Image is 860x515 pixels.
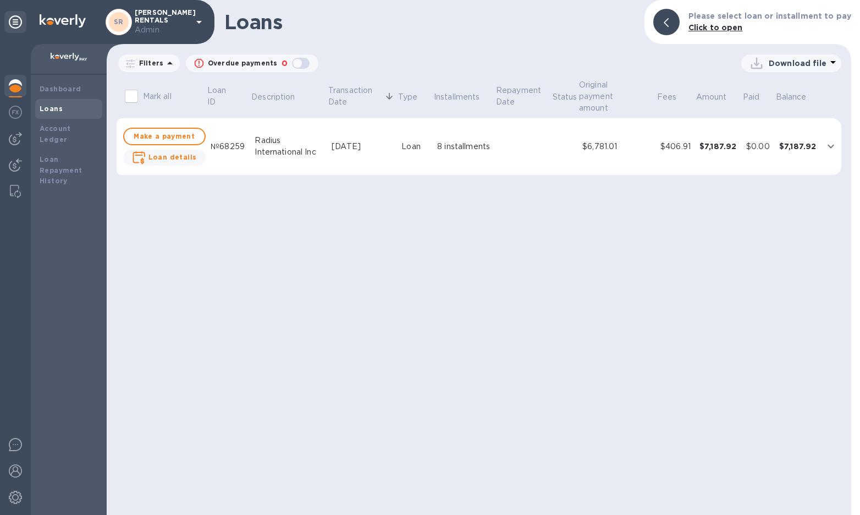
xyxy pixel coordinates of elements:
span: Fees [657,91,691,103]
p: [PERSON_NAME] RENTALS [135,9,190,36]
button: Make a payment [123,128,206,145]
p: Transaction Date [328,85,382,108]
p: Balance [776,91,807,103]
span: Original payment amount [579,79,655,114]
div: Loan [401,141,428,152]
span: Amount [696,91,741,103]
p: Type [398,91,418,103]
b: Click to open [688,23,743,32]
div: $6,781.01 [582,141,652,152]
b: SR [114,18,124,26]
p: Original payment amount [579,79,641,114]
div: Unpin categories [4,11,26,33]
p: Filters [135,58,163,68]
div: $7,187.92 [779,141,817,152]
span: Balance [776,91,821,103]
button: Overdue payments0 [186,54,318,72]
img: Foreign exchange [9,106,22,119]
p: Status [553,91,577,103]
img: Logo [40,14,86,28]
div: Radius International Inc [255,135,323,158]
b: Loan details [148,153,197,161]
div: [DATE] [332,141,393,152]
b: Please select loan or installment to pay [688,12,851,20]
p: Fees [657,91,677,103]
p: Overdue payments [208,58,277,68]
span: Transaction Date [328,85,396,108]
b: Loan Repayment History [40,155,82,185]
div: 8 installments [437,141,490,152]
span: Loan ID [207,85,250,108]
b: Loans [40,105,63,113]
span: Make a payment [133,130,196,143]
span: Description [251,91,309,103]
p: Paid [743,91,760,103]
p: Repayment Date [496,85,550,108]
span: Paid [743,91,774,103]
b: Account Ledger [40,124,71,144]
p: Admin [135,24,190,36]
button: Loan details [123,150,206,166]
p: Loan ID [207,85,235,108]
p: Download file [769,58,826,69]
div: №68259 [211,141,246,152]
p: Description [251,91,295,103]
p: Amount [696,91,727,103]
div: $7,187.92 [699,141,737,152]
div: $406.91 [660,141,691,152]
p: 0 [282,58,288,69]
p: Mark all [143,91,172,102]
p: Installments [434,91,480,103]
span: Type [398,91,432,103]
h1: Loans [224,10,636,34]
b: Dashboard [40,85,81,93]
span: Installments [434,91,494,103]
button: expand row [823,138,839,155]
div: $0.00 [746,141,770,152]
